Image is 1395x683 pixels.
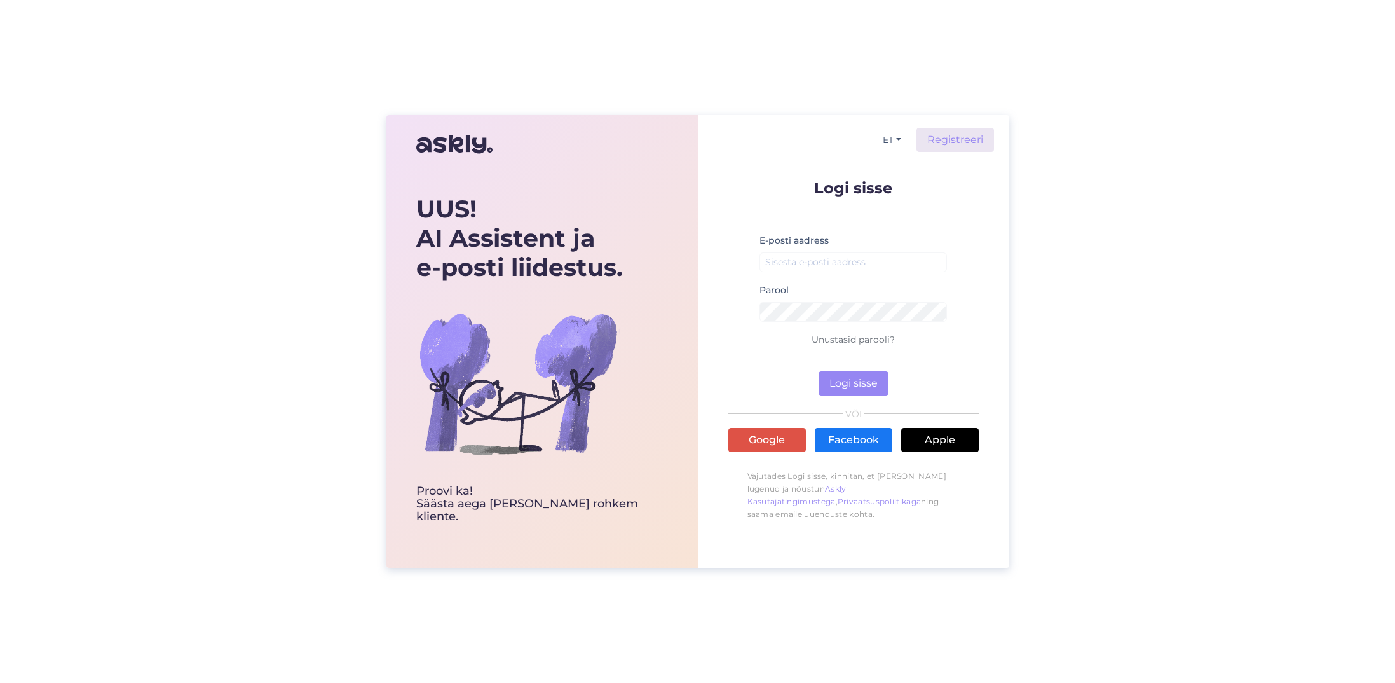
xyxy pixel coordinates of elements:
button: ET [878,131,906,149]
p: Vajutades Logi sisse, kinnitan, et [PERSON_NAME] lugenud ja nõustun , ning saama emaile uuenduste... [728,464,979,527]
a: Facebook [815,428,892,452]
p: Logi sisse [728,180,979,196]
a: Privaatsuspoliitikaga [838,497,921,506]
span: VÕI [843,410,864,418]
div: UUS! AI Assistent ja e-posti liidestus. [416,195,668,282]
a: Google [728,428,806,452]
label: E-posti aadress [759,234,829,247]
label: Parool [759,284,789,297]
div: Proovi ka! Säästa aega [PERSON_NAME] rohkem kliente. [416,485,668,523]
img: Askly [416,129,493,160]
a: Apple [901,428,979,452]
img: bg-askly [416,282,620,485]
a: Registreeri [916,128,994,152]
a: Unustasid parooli? [812,334,895,345]
button: Logi sisse [819,371,888,396]
input: Sisesta e-posti aadress [759,252,948,272]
